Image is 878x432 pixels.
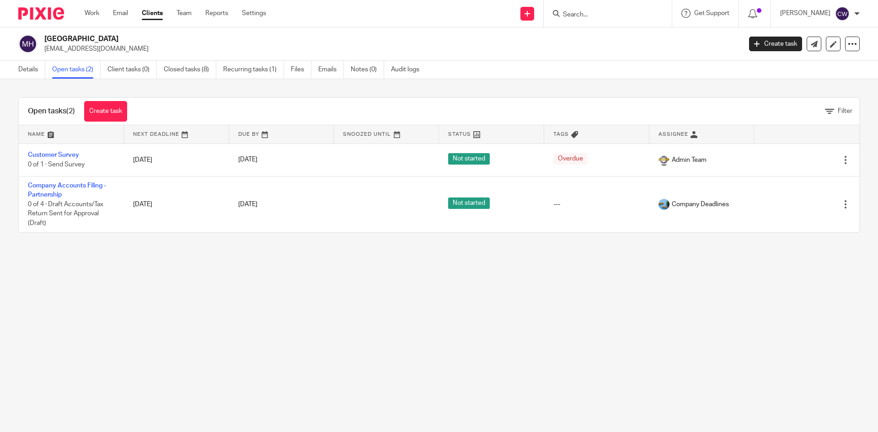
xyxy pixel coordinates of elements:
a: Create task [84,101,127,122]
a: Company Accounts Filing - Partnership [28,182,106,198]
span: Not started [448,153,490,165]
a: Files [291,61,311,79]
input: Search [562,11,644,19]
img: 1000002125.jpg [658,155,669,165]
span: 0 of 1 · Send Survey [28,161,85,168]
a: Team [177,9,192,18]
a: Work [85,9,99,18]
span: (2) [66,107,75,115]
a: Email [113,9,128,18]
img: svg%3E [18,34,37,53]
span: Overdue [553,153,588,165]
a: Closed tasks (8) [164,61,216,79]
p: [EMAIL_ADDRESS][DOMAIN_NAME] [44,44,735,53]
img: 1000002133.jpg [658,199,669,210]
span: Not started [448,197,490,209]
span: [DATE] [238,157,257,163]
span: Filter [838,108,852,114]
a: Clients [142,9,163,18]
a: Settings [242,9,266,18]
td: [DATE] [124,176,229,232]
a: Recurring tasks (1) [223,61,284,79]
a: Details [18,61,45,79]
a: Notes (0) [351,61,384,79]
a: Audit logs [391,61,426,79]
span: Get Support [694,10,729,16]
span: [DATE] [238,201,257,208]
span: Tags [553,132,569,137]
span: Company Deadlines [672,200,729,209]
h1: Open tasks [28,107,75,116]
span: 0 of 4 · Draft Accounts/Tax Return Sent for Approval (Draft) [28,201,103,226]
a: Client tasks (0) [107,61,157,79]
span: Admin Team [672,155,707,165]
span: Snoozed Until [343,132,391,137]
span: Status [448,132,471,137]
a: Emails [318,61,344,79]
div: --- [553,200,640,209]
img: Pixie [18,7,64,20]
a: Create task [749,37,802,51]
a: Reports [205,9,228,18]
a: Open tasks (2) [52,61,101,79]
p: [PERSON_NAME] [780,9,830,18]
td: [DATE] [124,144,229,176]
a: Customer Survey [28,152,79,158]
img: svg%3E [835,6,850,21]
h2: [GEOGRAPHIC_DATA] [44,34,597,44]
